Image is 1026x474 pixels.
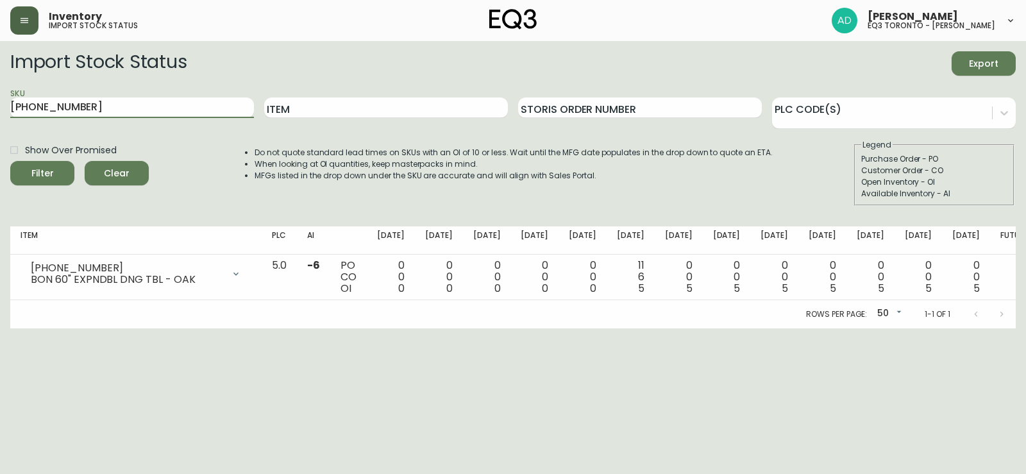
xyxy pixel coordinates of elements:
[905,260,932,294] div: 0 0
[861,153,1007,165] div: Purchase Order - PO
[255,147,773,158] li: Do not quote standard lead times on SKUs with an OI of 10 or less. Wait until the MFG date popula...
[750,226,798,255] th: [DATE]
[10,161,74,185] button: Filter
[686,281,693,296] span: 5
[473,260,501,294] div: 0 0
[878,281,884,296] span: 5
[638,281,644,296] span: 5
[655,226,703,255] th: [DATE]
[10,51,187,76] h2: Import Stock Status
[665,260,693,294] div: 0 0
[713,260,741,294] div: 0 0
[973,281,980,296] span: 5
[861,176,1007,188] div: Open Inventory - OI
[49,22,138,30] h5: import stock status
[489,9,537,30] img: logo
[952,51,1016,76] button: Export
[590,281,596,296] span: 0
[510,226,559,255] th: [DATE]
[857,260,884,294] div: 0 0
[25,144,117,157] span: Show Over Promised
[895,226,943,255] th: [DATE]
[31,262,223,274] div: [PHONE_NUMBER]
[952,260,980,294] div: 0 0
[262,255,297,300] td: 5.0
[569,260,596,294] div: 0 0
[846,226,895,255] th: [DATE]
[377,260,405,294] div: 0 0
[942,226,990,255] th: [DATE]
[559,226,607,255] th: [DATE]
[861,165,1007,176] div: Customer Order - CO
[31,274,223,285] div: BON 60" EXPNDBL DNG TBL - OAK
[255,170,773,182] li: MFGs listed in the drop down under the SKU are accurate and will align with Sales Portal.
[617,260,644,294] div: 11 6
[425,260,453,294] div: 0 0
[872,303,904,325] div: 50
[463,226,511,255] th: [DATE]
[830,281,836,296] span: 5
[255,158,773,170] li: When looking at OI quantities, keep masterpacks in mind.
[861,188,1007,199] div: Available Inventory - AI
[494,281,501,296] span: 0
[703,226,751,255] th: [DATE]
[10,226,262,255] th: Item
[542,281,548,296] span: 0
[798,226,846,255] th: [DATE]
[861,139,893,151] legend: Legend
[782,281,788,296] span: 5
[341,260,357,294] div: PO CO
[367,226,415,255] th: [DATE]
[607,226,655,255] th: [DATE]
[809,260,836,294] div: 0 0
[21,260,251,288] div: [PHONE_NUMBER]BON 60" EXPNDBL DNG TBL - OAK
[521,260,548,294] div: 0 0
[341,281,351,296] span: OI
[398,281,405,296] span: 0
[868,12,958,22] span: [PERSON_NAME]
[925,281,932,296] span: 5
[925,309,950,320] p: 1-1 of 1
[307,258,320,273] span: -6
[297,226,330,255] th: AI
[868,22,995,30] h5: eq3 toronto - [PERSON_NAME]
[49,12,102,22] span: Inventory
[446,281,453,296] span: 0
[761,260,788,294] div: 0 0
[962,56,1005,72] span: Export
[415,226,463,255] th: [DATE]
[832,8,857,33] img: 5042b7eed22bbf7d2bc86013784b9872
[95,165,139,182] span: Clear
[734,281,740,296] span: 5
[806,309,867,320] p: Rows per page:
[85,161,149,185] button: Clear
[262,226,297,255] th: PLC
